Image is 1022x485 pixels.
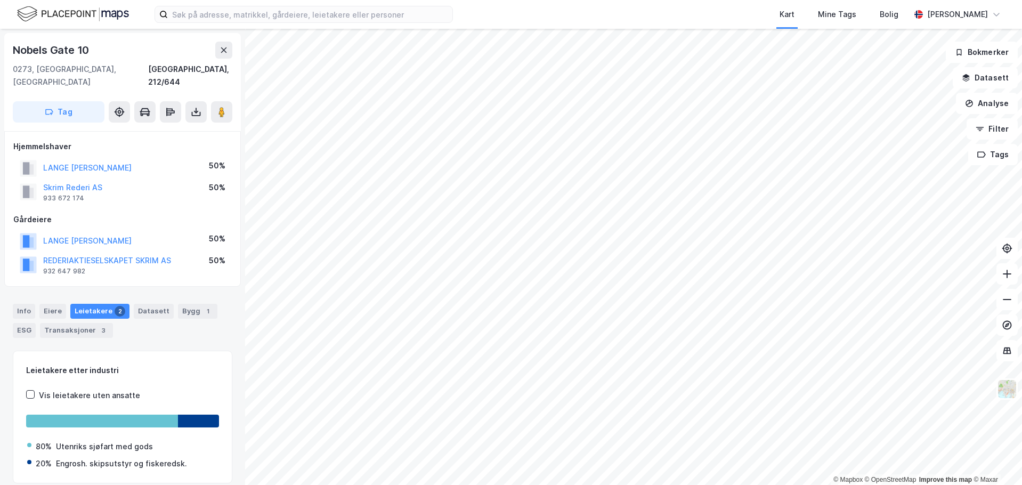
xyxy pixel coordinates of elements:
div: 50% [209,232,225,245]
a: OpenStreetMap [865,476,916,483]
div: Utenriks sjøfart med gods [56,440,153,453]
div: Leietakere [70,304,129,319]
div: 50% [209,159,225,172]
button: Tag [13,101,104,123]
div: 0273, [GEOGRAPHIC_DATA], [GEOGRAPHIC_DATA] [13,63,148,88]
div: 2 [115,306,125,317]
div: 933 672 174 [43,194,84,203]
button: Datasett [953,67,1018,88]
div: 50% [209,254,225,267]
div: Leietakere etter industri [26,364,219,377]
div: [PERSON_NAME] [927,8,988,21]
div: Kart [780,8,794,21]
div: 80% [36,440,52,453]
div: 50% [209,181,225,194]
input: Søk på adresse, matrikkel, gårdeiere, leietakere eller personer [168,6,452,22]
button: Tags [968,144,1018,165]
a: Improve this map [919,476,972,483]
div: Engrosh. skipsutstyr og fiskeredsk. [56,457,187,470]
a: Mapbox [833,476,863,483]
div: Hjemmelshaver [13,140,232,153]
div: Bolig [880,8,898,21]
div: Datasett [134,304,174,319]
div: Gårdeiere [13,213,232,226]
div: ESG [13,323,36,338]
div: [GEOGRAPHIC_DATA], 212/644 [148,63,232,88]
button: Analyse [956,93,1018,114]
div: 1 [202,306,213,317]
div: Bygg [178,304,217,319]
div: Eiere [39,304,66,319]
img: Z [997,379,1017,399]
div: Nobels Gate 10 [13,42,91,59]
img: logo.f888ab2527a4732fd821a326f86c7f29.svg [17,5,129,23]
div: 20% [36,457,52,470]
div: Info [13,304,35,319]
button: Filter [967,118,1018,140]
div: Transaksjoner [40,323,113,338]
iframe: Chat Widget [969,434,1022,485]
div: 3 [98,325,109,336]
div: 932 647 982 [43,267,85,276]
div: Mine Tags [818,8,856,21]
button: Bokmerker [946,42,1018,63]
div: Vis leietakere uten ansatte [39,389,140,402]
